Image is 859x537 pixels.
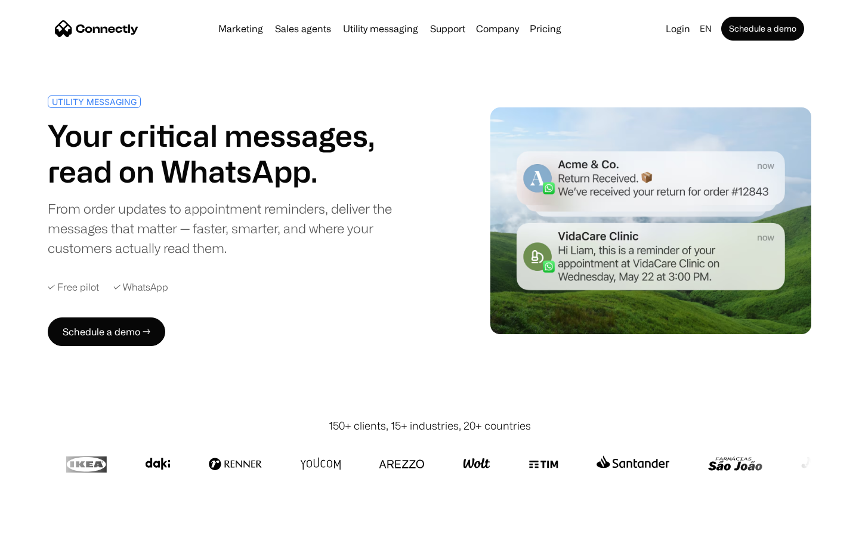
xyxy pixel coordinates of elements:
div: UTILITY MESSAGING [52,97,137,106]
a: home [55,20,138,38]
a: Marketing [214,24,268,33]
div: en [700,20,712,37]
div: From order updates to appointment reminders, deliver the messages that matter — faster, smarter, ... [48,199,425,258]
a: Support [425,24,470,33]
ul: Language list [24,516,72,533]
div: Company [476,20,519,37]
a: Schedule a demo → [48,317,165,346]
div: Company [472,20,523,37]
div: en [695,20,719,37]
a: Login [661,20,695,37]
a: Pricing [525,24,566,33]
div: ✓ WhatsApp [113,282,168,293]
aside: Language selected: English [12,515,72,533]
h1: Your critical messages, read on WhatsApp. [48,118,425,189]
div: 150+ clients, 15+ industries, 20+ countries [329,418,531,434]
a: Schedule a demo [721,17,804,41]
a: Utility messaging [338,24,423,33]
a: Sales agents [270,24,336,33]
div: ✓ Free pilot [48,282,99,293]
